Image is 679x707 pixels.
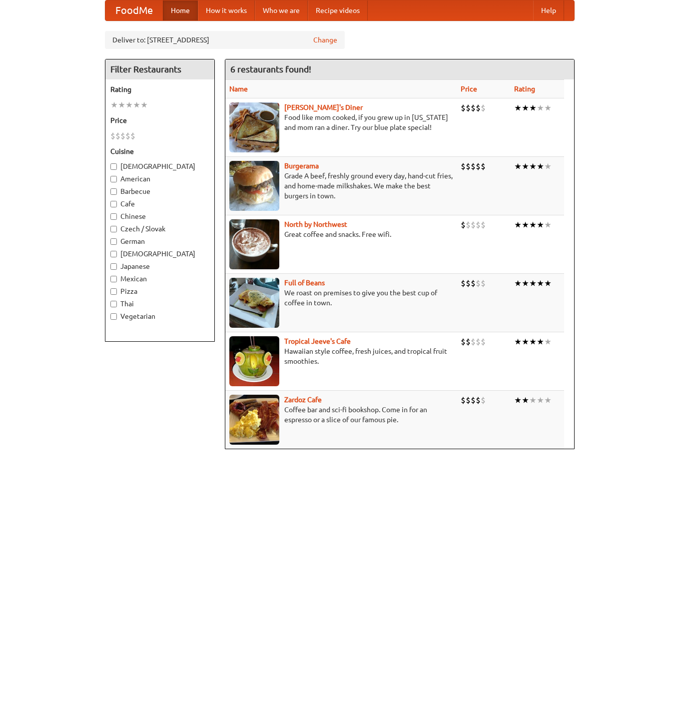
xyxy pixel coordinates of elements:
[533,0,564,20] a: Help
[544,336,552,347] li: ★
[529,278,537,289] li: ★
[110,236,209,246] label: German
[110,115,209,125] h5: Price
[514,161,522,172] li: ★
[476,395,481,406] li: $
[466,219,471,230] li: $
[110,288,117,295] input: Pizza
[537,395,544,406] li: ★
[130,130,135,141] li: $
[537,336,544,347] li: ★
[514,85,535,93] a: Rating
[284,220,347,228] a: North by Northwest
[105,59,214,79] h4: Filter Restaurants
[529,395,537,406] li: ★
[522,219,529,230] li: ★
[230,64,311,74] ng-pluralize: 6 restaurants found!
[471,278,476,289] li: $
[308,0,368,20] a: Recipe videos
[110,224,209,234] label: Czech / Slovak
[461,278,466,289] li: $
[110,276,117,282] input: Mexican
[461,395,466,406] li: $
[461,161,466,172] li: $
[110,261,209,271] label: Japanese
[544,395,552,406] li: ★
[110,201,117,207] input: Cafe
[110,199,209,209] label: Cafe
[110,249,209,259] label: [DEMOGRAPHIC_DATA]
[514,102,522,113] li: ★
[481,278,486,289] li: $
[110,313,117,320] input: Vegetarian
[110,161,209,171] label: [DEMOGRAPHIC_DATA]
[466,161,471,172] li: $
[229,102,279,152] img: sallys.jpg
[522,278,529,289] li: ★
[544,102,552,113] li: ★
[461,219,466,230] li: $
[110,99,118,110] li: ★
[481,161,486,172] li: $
[544,278,552,289] li: ★
[110,176,117,182] input: American
[514,336,522,347] li: ★
[313,35,337,45] a: Change
[105,0,163,20] a: FoodMe
[544,219,552,230] li: ★
[110,226,117,232] input: Czech / Slovak
[481,102,486,113] li: $
[471,336,476,347] li: $
[476,161,481,172] li: $
[110,311,209,321] label: Vegetarian
[229,171,453,201] p: Grade A beef, freshly ground every day, hand-cut fries, and home-made milkshakes. We make the bes...
[255,0,308,20] a: Who we are
[476,219,481,230] li: $
[522,161,529,172] li: ★
[471,219,476,230] li: $
[481,336,486,347] li: $
[229,336,279,386] img: jeeves.jpg
[110,174,209,184] label: American
[110,211,209,221] label: Chinese
[471,395,476,406] li: $
[118,99,125,110] li: ★
[110,188,117,195] input: Barbecue
[466,395,471,406] li: $
[110,251,117,257] input: [DEMOGRAPHIC_DATA]
[544,161,552,172] li: ★
[522,336,529,347] li: ★
[229,112,453,132] p: Food like mom cooked, if you grew up in [US_STATE] and mom ran a diner. Try our blue plate special!
[229,405,453,425] p: Coffee bar and sci-fi bookshop. Come in for an espresso or a slice of our famous pie.
[529,219,537,230] li: ★
[284,337,351,345] b: Tropical Jeeve's Cafe
[284,162,319,170] a: Burgerama
[461,85,477,93] a: Price
[125,130,130,141] li: $
[110,286,209,296] label: Pizza
[229,161,279,211] img: burgerama.jpg
[229,85,248,93] a: Name
[481,395,486,406] li: $
[537,219,544,230] li: ★
[476,336,481,347] li: $
[284,103,363,111] a: [PERSON_NAME]'s Diner
[529,102,537,113] li: ★
[229,229,453,239] p: Great coffee and snacks. Free wifi.
[466,102,471,113] li: $
[522,102,529,113] li: ★
[110,299,209,309] label: Thai
[461,336,466,347] li: $
[110,186,209,196] label: Barbecue
[537,102,544,113] li: ★
[229,346,453,366] p: Hawaiian style coffee, fresh juices, and tropical fruit smoothies.
[284,396,322,404] a: Zardoz Cafe
[163,0,198,20] a: Home
[110,274,209,284] label: Mexican
[229,278,279,328] img: beans.jpg
[514,278,522,289] li: ★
